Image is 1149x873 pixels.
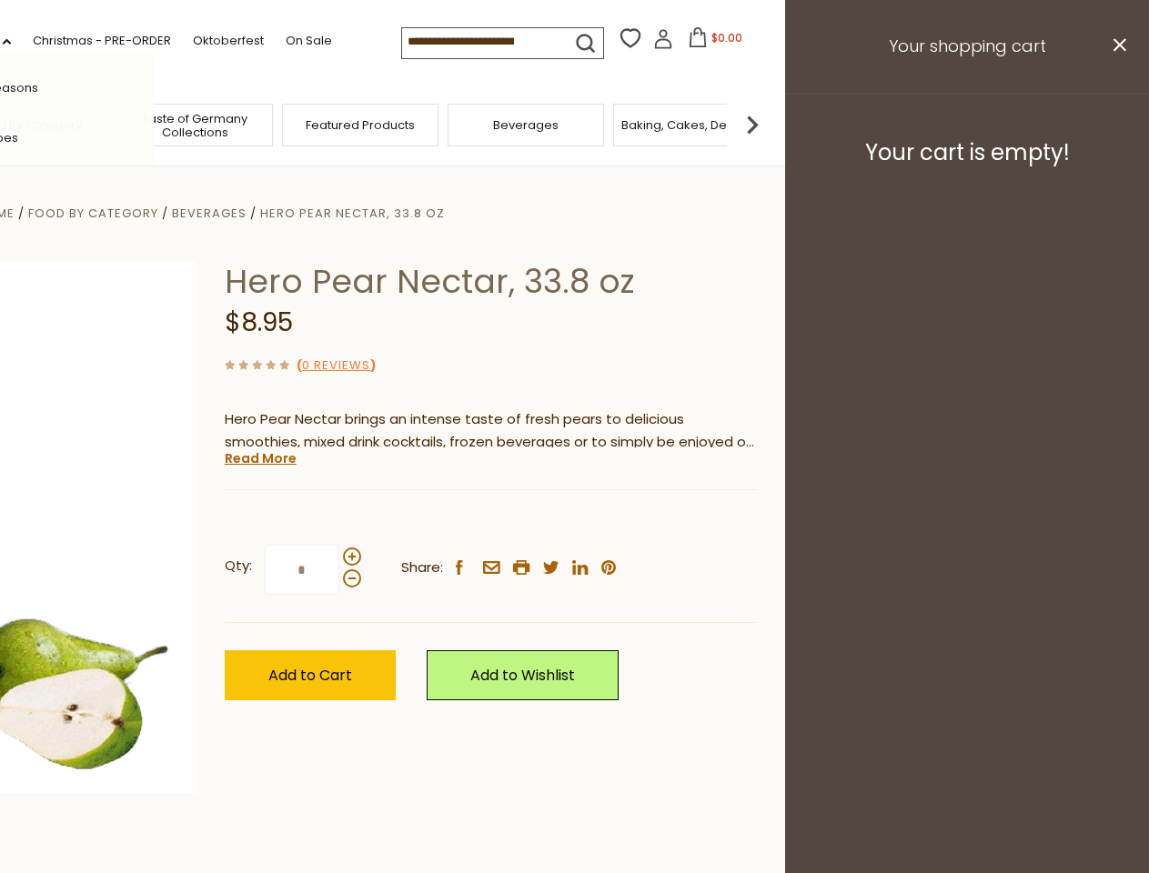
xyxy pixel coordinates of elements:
[286,31,332,51] a: On Sale
[28,205,158,222] a: Food By Category
[260,205,445,222] a: Hero Pear Nectar, 33.8 oz
[225,261,757,302] h1: Hero Pear Nectar, 33.8 oz
[621,118,762,132] a: Baking, Cakes, Desserts
[225,449,297,467] a: Read More
[734,106,771,143] img: next arrow
[122,112,267,139] a: Taste of Germany Collections
[193,31,264,51] a: Oktoberfest
[711,30,742,45] span: $0.00
[297,356,376,374] span: ( )
[677,27,754,55] button: $0.00
[306,118,415,132] a: Featured Products
[33,31,171,51] a: Christmas - PRE-ORDER
[225,305,293,340] span: $8.95
[225,650,396,700] button: Add to Cart
[268,665,352,686] span: Add to Cart
[225,408,757,454] p: Hero Pear Nectar brings an intense taste of fresh pears to delicious smoothies, mixed drink cockt...
[808,139,1126,166] h3: Your cart is empty!
[302,356,370,376] a: 0 Reviews
[225,555,252,577] strong: Qty:
[172,205,247,222] a: Beverages
[265,545,339,595] input: Qty:
[493,118,559,132] a: Beverages
[427,650,619,700] a: Add to Wishlist
[401,557,443,579] span: Share:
